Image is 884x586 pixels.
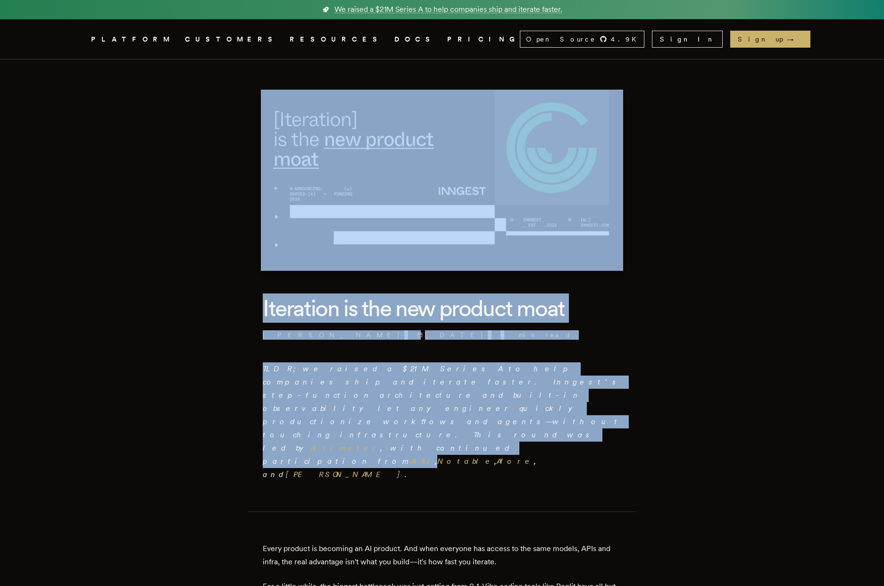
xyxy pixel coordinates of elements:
nav: Global [65,19,819,59]
a: CUSTOMERS [185,33,278,45]
button: PLATFORM [91,33,174,45]
a: PRICING [447,33,520,45]
a: [PERSON_NAME] [286,470,405,479]
a: [PERSON_NAME] [263,330,400,340]
a: Sign In [652,31,723,48]
span: 4.9 K [611,34,642,44]
span: [DATE] [417,330,484,340]
h1: Iteration is the new product moat [263,293,621,323]
a: Altimeter [310,444,380,452]
em: TLDR; we raised a $21M Series A to help companies ship and iterate faster. Inngest's step-functio... [263,364,621,479]
span: Open Source [526,34,596,44]
span: 6 min read [500,330,571,340]
a: Sign up [730,31,810,48]
a: Notable [437,457,494,466]
p: · · [263,330,621,340]
img: Featured image for Iteration is the new product moat blog post [261,90,623,271]
span: We raised a $21M Series A to help companies ship and iterate faster. [334,4,562,15]
span: → [787,34,803,44]
button: RESOURCES [290,33,383,45]
a: Afore [497,457,534,466]
a: A16z [410,457,435,466]
p: Every product is becoming an AI product. And when everyone has access to the same models, APIs an... [263,542,621,569]
a: DOCS [394,33,436,45]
